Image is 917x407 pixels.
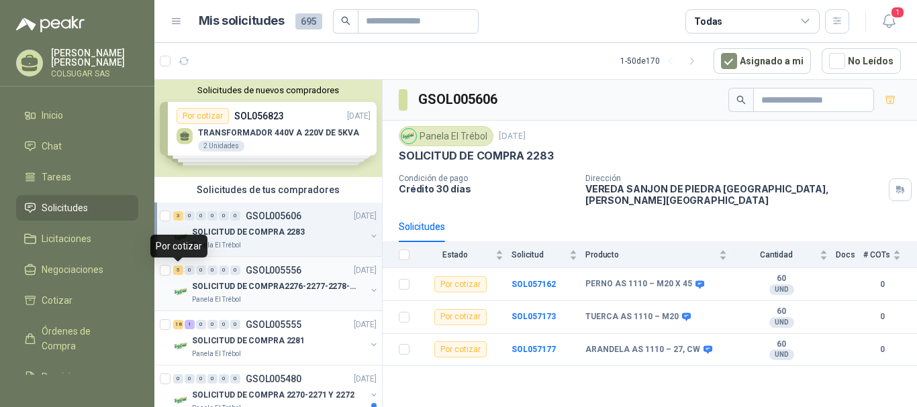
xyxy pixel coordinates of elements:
[42,293,73,308] span: Cotizar
[42,231,91,246] span: Licitaciones
[354,318,377,331] p: [DATE]
[42,170,71,184] span: Tareas
[196,374,206,384] div: 0
[196,211,206,221] div: 0
[199,11,285,31] h1: Mis solicitudes
[173,266,183,275] div: 5
[694,14,722,29] div: Todas
[585,183,883,206] p: VEREDA SANJON DE PIEDRA [GEOGRAPHIC_DATA] , [PERSON_NAME][GEOGRAPHIC_DATA]
[230,374,240,384] div: 0
[246,266,301,275] p: GSOL005556
[399,126,493,146] div: Panela El Trébol
[822,48,901,74] button: No Leídos
[192,349,241,359] p: Panela El Trébol
[16,133,138,159] a: Chat
[219,320,229,329] div: 0
[219,374,229,384] div: 0
[585,174,883,183] p: Dirección
[154,177,382,202] div: Solicitudes de tus compradores
[735,339,828,350] b: 60
[354,210,377,223] p: [DATE]
[42,139,62,154] span: Chat
[207,266,218,275] div: 0
[512,345,556,354] a: SOL057177
[585,345,700,355] b: ARANDELA AS 1110 – 27, CW
[512,312,556,321] a: SOL057173
[230,266,240,275] div: 0
[192,389,354,402] p: SOLICITUD DE COMPRA 2270-2271 Y 2272
[585,242,735,268] th: Producto
[192,226,305,239] p: SOLICITUD DE COMPRA 2283
[16,164,138,190] a: Tareas
[836,242,863,268] th: Docs
[160,85,377,95] button: Solicitudes de nuevos compradores
[173,284,189,300] img: Company Logo
[434,309,487,325] div: Por cotizar
[246,211,301,221] p: GSOL005606
[230,320,240,329] div: 0
[401,129,416,143] img: Company Logo
[207,211,218,221] div: 0
[154,80,382,177] div: Solicitudes de nuevos compradoresPor cotizarSOL056823[DATE] TRANSFORMADOR 440V A 220V DE 5KVA2 Un...
[354,373,377,386] p: [DATE]
[863,310,901,323] b: 0
[295,13,322,30] span: 695
[51,48,138,67] p: [PERSON_NAME] [PERSON_NAME]
[16,16,85,32] img: Logo peakr
[42,262,103,277] span: Negociaciones
[877,9,901,34] button: 1
[51,70,138,78] p: COLSUGAR SAS
[207,320,218,329] div: 0
[341,16,350,25] span: search
[863,250,890,259] span: # COTs
[863,242,917,268] th: # COTs
[863,343,901,356] b: 0
[735,250,817,259] span: Cantidad
[585,250,716,259] span: Producto
[512,280,556,289] a: SOL057162
[736,95,746,105] span: search
[185,266,195,275] div: 0
[16,226,138,251] a: Licitaciones
[735,306,828,317] b: 60
[434,341,487,357] div: Por cotizar
[16,103,138,128] a: Inicio
[863,278,901,291] b: 0
[585,312,679,323] b: TUERCA AS 1110 – M20
[246,374,301,384] p: GSOL005480
[173,338,189,354] img: Company Logo
[16,288,138,313] a: Cotizar
[399,174,575,183] p: Condición de pago
[735,242,836,268] th: Cantidad
[192,280,359,293] p: SOLICITUD DE COMPRA2276-2277-2278-2284-2285-
[16,257,138,282] a: Negociaciones
[173,229,189,245] img: Company Logo
[499,130,526,143] p: [DATE]
[769,349,794,360] div: UND
[185,320,195,329] div: 1
[196,266,206,275] div: 0
[512,250,567,259] span: Solicitud
[173,320,183,329] div: 18
[890,6,905,19] span: 1
[219,266,229,275] div: 0
[173,208,379,251] a: 3 0 0 0 0 0 GSOL005606[DATE] Company LogoSOLICITUD DE COMPRA 2283Panela El Trébol
[173,374,183,384] div: 0
[418,250,493,259] span: Estado
[418,89,499,110] h3: GSOL005606
[196,320,206,329] div: 0
[399,149,554,163] p: SOLICITUD DE COMPRA 2283
[246,320,301,329] p: GSOL005555
[192,240,241,251] p: Panela El Trébol
[399,219,445,234] div: Solicitudes
[16,364,138,390] a: Remisiones
[230,211,240,221] div: 0
[192,335,305,347] p: SOLICITUD DE COMPRA 2281
[173,316,379,359] a: 18 1 0 0 0 0 GSOL005555[DATE] Company LogoSOLICITUD DE COMPRA 2281Panela El Trébol
[192,294,241,305] p: Panela El Trébol
[735,274,828,284] b: 60
[434,276,487,292] div: Por cotizar
[185,374,195,384] div: 0
[418,242,512,268] th: Estado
